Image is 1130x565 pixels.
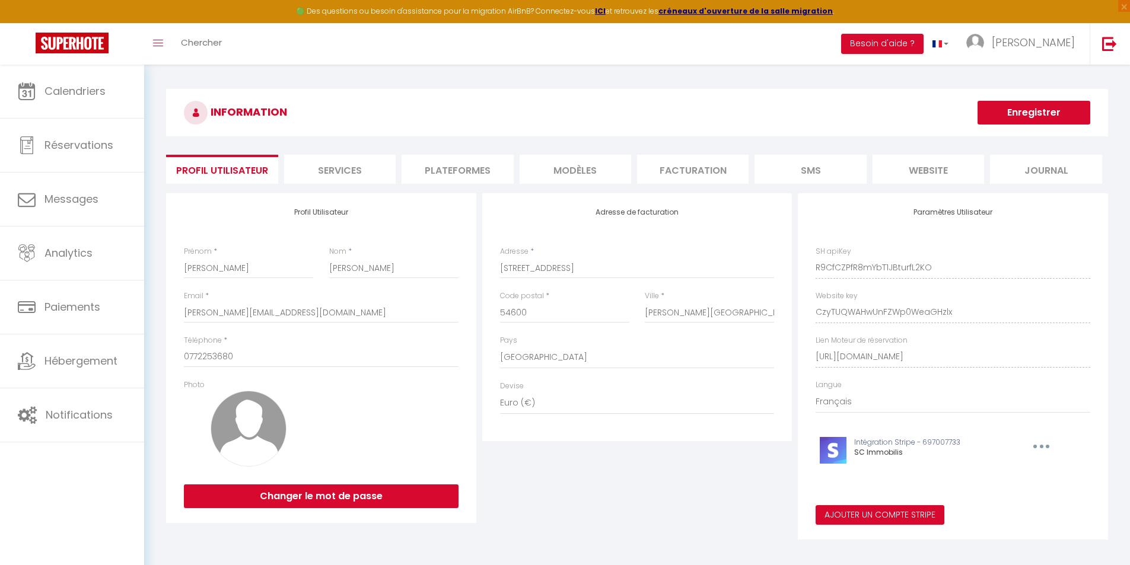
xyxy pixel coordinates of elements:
li: MODÈLES [520,155,631,184]
label: Email [184,291,203,302]
label: Devise [500,381,524,392]
button: Changer le mot de passe [184,484,459,508]
span: Chercher [181,36,222,49]
button: Besoin d'aide ? [841,34,924,54]
a: ... [PERSON_NAME] [957,23,1090,65]
li: SMS [755,155,866,184]
span: Paiements [44,299,100,314]
li: Journal [990,155,1102,184]
label: Ville [645,291,659,302]
label: Langue [816,379,842,391]
label: Photo [184,379,205,391]
li: Services [284,155,396,184]
a: créneaux d'ouverture de la salle migration [658,6,833,16]
a: ICI [595,6,606,16]
a: Chercher [172,23,231,65]
label: Nom [329,246,346,257]
img: logout [1102,36,1117,51]
label: Pays [500,335,517,346]
button: Enregistrer [978,101,1090,125]
li: website [873,155,984,184]
img: Super Booking [36,33,109,53]
h4: Profil Utilisateur [184,208,459,216]
label: Lien Moteur de réservation [816,335,908,346]
span: Notifications [46,407,113,422]
label: Téléphone [184,335,222,346]
span: Calendriers [44,84,106,98]
label: Adresse [500,246,529,257]
button: Ouvrir le widget de chat LiveChat [9,5,45,40]
label: SH apiKey [816,246,851,257]
h3: INFORMATION [166,89,1108,136]
label: Prénom [184,246,212,257]
img: ... [966,34,984,52]
span: [PERSON_NAME] [992,35,1075,50]
p: Intégration Stripe - 697007733 [854,437,1006,448]
li: Profil Utilisateur [166,155,278,184]
h4: Adresse de facturation [500,208,775,216]
label: Code postal [500,291,544,302]
span: Analytics [44,245,93,260]
li: Plateformes [402,155,513,184]
button: Ajouter un compte Stripe [816,505,944,525]
img: stripe-logo.jpeg [820,437,846,464]
span: Messages [44,191,98,206]
img: avatar.png [211,391,287,467]
li: Facturation [637,155,749,184]
h4: Paramètres Utilisateur [816,208,1090,216]
span: Réservations [44,138,113,152]
span: Hébergement [44,353,117,368]
span: SC Immobilis [854,447,903,457]
label: Website key [816,291,858,302]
